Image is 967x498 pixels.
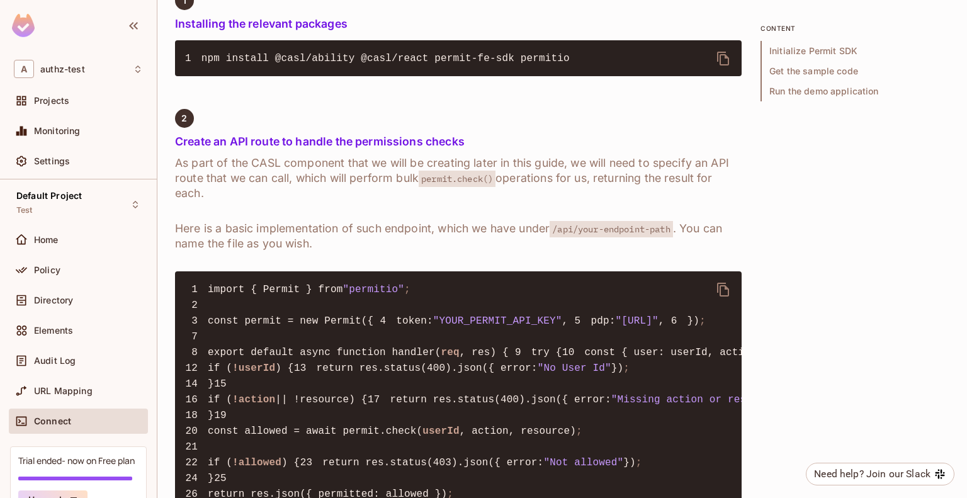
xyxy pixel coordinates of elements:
[460,347,509,358] span: , res) {
[568,314,591,329] span: 5
[175,18,742,30] h5: Installing the relevant packages
[460,426,576,437] span: , action, resource)
[687,315,699,327] span: })
[208,394,232,405] span: if (
[34,356,76,366] span: Audit Log
[16,205,33,215] span: Test
[34,156,70,166] span: Settings
[16,191,82,201] span: Default Project
[623,363,630,374] span: ;
[562,315,568,327] span: ,
[761,23,949,33] p: content
[185,439,208,455] span: 21
[201,53,570,64] span: npm install @casl/ability @casl/react permit-fe-sdk permitio
[232,363,275,374] span: !userId
[500,394,519,405] span: 400
[664,314,687,329] span: 6
[761,61,949,81] span: Get the sample code
[175,135,742,148] h5: Create an API route to handle the permissions checks
[543,457,623,468] span: "Not allowed"
[185,392,208,407] span: 16
[636,457,642,468] span: ;
[232,394,275,405] span: !action
[185,408,208,423] span: 18
[659,315,665,327] span: ,
[373,314,396,329] span: 4
[34,235,59,245] span: Home
[185,298,208,313] span: 2
[185,329,208,344] span: 7
[343,284,405,295] span: "permitio"
[181,113,187,123] span: 2
[509,345,531,360] span: 9
[814,467,930,482] div: Need help? Join our Slack
[185,361,208,376] span: 12
[185,282,208,297] span: 1
[550,221,672,237] span: /api/your-endpoint-path
[451,457,543,468] span: ).json({ error:
[441,347,460,358] span: req
[390,394,501,405] span: return res.status(
[422,426,460,437] span: userId
[419,171,495,187] span: permit.check()
[214,376,237,392] span: 15
[396,315,433,327] span: token:
[175,221,742,251] h6: Here is a basic implementation of such endpoint, which we have under . You can name the file as y...
[761,41,949,61] span: Initialize Permit SDK
[275,363,293,374] span: ) {
[699,315,706,327] span: ;
[34,96,69,106] span: Projects
[208,347,441,358] span: export default async function handler(
[34,265,60,275] span: Policy
[208,457,232,468] span: if (
[615,315,658,327] span: "[URL]"
[368,392,390,407] span: 17
[232,457,281,468] span: !allowed
[281,457,300,468] span: ) {
[611,363,624,374] span: })
[185,345,208,360] span: 8
[208,363,232,374] span: if (
[538,363,611,374] span: "No User Id"
[445,363,537,374] span: ).json({ error:
[14,60,34,78] span: A
[708,274,738,305] button: delete
[185,424,208,439] span: 20
[34,126,81,136] span: Monitoring
[294,361,317,376] span: 13
[18,455,135,467] div: Trial ended- now on Free plan
[185,471,208,486] span: 24
[275,394,367,405] span: || !resource) {
[208,284,343,295] span: import { Permit } from
[433,457,451,468] span: 403
[34,295,73,305] span: Directory
[185,314,208,329] span: 3
[322,457,433,468] span: return res.status(
[591,315,615,327] span: pdp:
[185,51,201,66] span: 1
[214,471,237,486] span: 25
[34,325,73,336] span: Elements
[208,426,422,437] span: const allowed = await permit.check(
[404,284,410,295] span: ;
[761,81,949,101] span: Run the demo application
[214,408,237,423] span: 19
[427,363,445,374] span: 400
[611,394,783,405] span: "Missing action or resource"
[34,416,71,426] span: Connect
[562,345,585,360] span: 10
[519,394,611,405] span: ).json({ error:
[433,315,562,327] span: "YOUR_PERMIT_API_KEY"
[34,386,93,396] span: URL Mapping
[576,426,582,437] span: ;
[175,156,742,201] h6: As part of the CASL component that we will be creating later in this guide, we will need to speci...
[185,455,208,470] span: 22
[623,457,636,468] span: })
[708,43,738,74] button: delete
[300,455,322,470] span: 23
[185,376,208,392] span: 14
[40,64,85,74] span: Workspace: authz-test
[12,14,35,37] img: SReyMgAAAABJRU5ErkJggg==
[317,363,427,374] span: return res.status(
